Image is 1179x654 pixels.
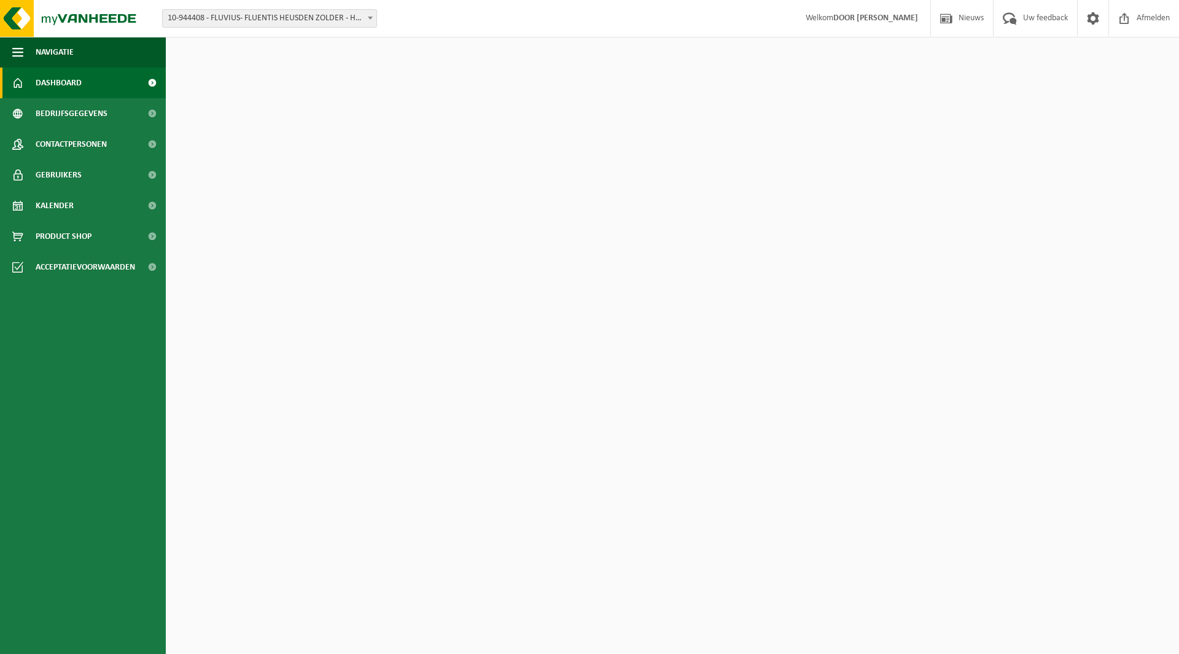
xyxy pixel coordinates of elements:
span: 10-944408 - FLUVIUS- FLUENTIS HEUSDEN ZOLDER - HEUSDEN-ZOLDER [163,10,376,27]
span: Bedrijfsgegevens [36,98,107,129]
span: Product Shop [36,221,91,252]
strong: DOOR [PERSON_NAME] [833,14,918,23]
span: Dashboard [36,68,82,98]
span: Contactpersonen [36,129,107,160]
span: Navigatie [36,37,74,68]
span: Acceptatievoorwaarden [36,252,135,282]
span: Gebruikers [36,160,82,190]
span: Kalender [36,190,74,221]
span: 10-944408 - FLUVIUS- FLUENTIS HEUSDEN ZOLDER - HEUSDEN-ZOLDER [162,9,377,28]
